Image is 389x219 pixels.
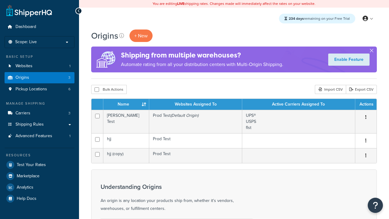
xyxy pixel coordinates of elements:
[103,99,149,110] th: Name : activate to sort column ascending
[68,87,71,92] span: 6
[5,72,74,83] li: Origins
[15,87,47,92] span: Pickup Locations
[368,198,383,213] button: Open Resource Center
[68,75,71,80] span: 3
[17,174,40,179] span: Marketplace
[5,72,74,83] a: Origins 3
[315,85,346,94] div: Import CSV
[5,130,74,142] li: Advanced Features
[5,61,74,72] a: Websites 1
[242,99,355,110] th: Active Carriers Assigned To
[15,111,30,116] span: Carriers
[170,112,198,119] i: (Default Origin)
[5,84,74,95] a: Pickup Locations 6
[177,1,184,6] b: LIVE
[91,47,121,72] img: ad-origins-multi-dfa493678c5a35abed25fd24b4b8a3fa3505936ce257c16c00bdefe2f3200be3.png
[17,162,46,168] span: Test Your Rates
[15,134,52,139] span: Advanced Features
[279,14,355,23] div: remaining on your Free Trial
[69,134,71,139] span: 1
[149,99,242,110] th: Websites Assigned To
[121,50,283,60] h4: Shipping from multiple warehouses?
[15,75,29,80] span: Origins
[15,24,36,30] span: Dashboard
[5,21,74,33] a: Dashboard
[15,122,44,127] span: Shipping Rules
[103,148,149,163] td: hjj (copy)
[6,5,52,17] a: ShipperHQ Home
[346,85,377,94] a: Export CSV
[101,183,253,213] div: An origin is any location your products ship from, whether it's vendors, warehouses, or fulfillme...
[5,108,74,119] a: Carriers 3
[5,54,74,59] div: Basic Setup
[5,101,74,106] div: Manage Shipping
[103,110,149,133] td: [PERSON_NAME] Test
[134,32,148,39] span: + New
[5,153,74,158] div: Resources
[15,64,33,69] span: Websites
[15,40,37,45] span: Scope: Live
[91,30,118,42] h1: Origins
[355,99,377,110] th: Actions
[68,111,71,116] span: 3
[17,196,36,201] span: Help Docs
[149,148,242,163] td: Prod Test
[5,193,74,204] a: Help Docs
[5,61,74,72] li: Websites
[149,133,242,148] td: Prod Test
[101,183,253,190] h3: Understanding Origins
[69,64,71,69] span: 1
[121,60,283,69] p: Automate rating from all your distribution centers with Multi-Origin Shipping.
[242,110,355,133] td: UPS® USPS flst
[17,185,33,190] span: Analytics
[103,133,149,148] td: hjj
[5,159,74,170] a: Test Your Rates
[5,119,74,130] a: Shipping Rules
[5,84,74,95] li: Pickup Locations
[5,130,74,142] a: Advanced Features 1
[5,182,74,193] a: Analytics
[149,110,242,133] td: Prod Test
[289,16,304,21] strong: 234 days
[91,85,127,94] button: Bulk Actions
[5,171,74,182] a: Marketplace
[129,30,153,42] a: + New
[328,54,370,66] a: Enable Feature
[5,108,74,119] li: Carriers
